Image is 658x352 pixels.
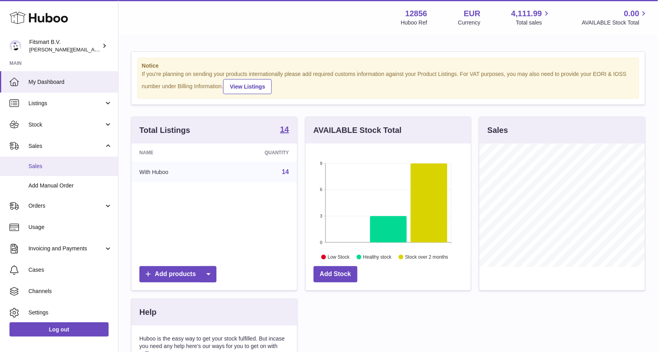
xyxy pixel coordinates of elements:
[314,125,402,136] h3: AVAILABLE Stock Total
[28,266,112,274] span: Cases
[29,38,100,53] div: Fitsmart B.V.
[9,40,21,52] img: jonathan@leaderoo.com
[28,245,104,252] span: Invoicing and Payments
[139,266,216,282] a: Add products
[29,46,158,53] span: [PERSON_NAME][EMAIL_ADDRESS][DOMAIN_NAME]
[464,8,480,19] strong: EUR
[320,214,322,218] text: 3
[142,70,635,94] div: If you're planning on sending your products internationally please add required customs informati...
[139,307,156,318] h3: Help
[28,182,112,189] span: Add Manual Order
[401,19,427,26] div: Huboo Ref
[280,125,289,135] a: 14
[142,62,635,70] strong: Notice
[320,240,322,245] text: 0
[132,144,219,162] th: Name
[363,254,392,260] text: Healthy stock
[282,168,289,175] a: 14
[28,288,112,295] span: Channels
[320,187,322,192] text: 6
[328,254,350,260] text: Low Stock
[139,125,190,136] h3: Total Listings
[132,162,219,182] td: With Huboo
[511,8,551,26] a: 4,111.99 Total sales
[28,202,104,210] span: Orders
[511,8,542,19] span: 4,111.99
[405,8,427,19] strong: 12856
[9,322,109,337] a: Log out
[582,8,649,26] a: 0.00 AVAILABLE Stock Total
[582,19,649,26] span: AVAILABLE Stock Total
[28,100,104,107] span: Listings
[624,8,639,19] span: 0.00
[28,163,112,170] span: Sales
[314,266,357,282] a: Add Stock
[223,79,272,94] a: View Listings
[516,19,551,26] span: Total sales
[28,223,112,231] span: Usage
[28,142,104,150] span: Sales
[28,121,104,129] span: Stock
[219,144,297,162] th: Quantity
[28,309,112,316] span: Settings
[487,125,508,136] h3: Sales
[458,19,481,26] div: Currency
[405,254,448,260] text: Stock over 2 months
[320,161,322,166] text: 9
[280,125,289,133] strong: 14
[28,78,112,86] span: My Dashboard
